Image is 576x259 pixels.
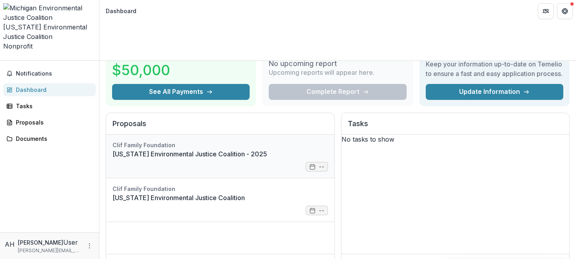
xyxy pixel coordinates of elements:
div: Dashboard [16,86,89,94]
div: Documents [16,134,89,143]
button: Notifications [3,67,96,80]
p: No tasks to show [341,134,570,144]
p: Upcoming reports will appear here. [269,68,374,77]
img: Michigan Environmental Justice Coalition [3,3,96,22]
p: [PERSON_NAME][EMAIL_ADDRESS][DOMAIN_NAME] [18,247,81,254]
span: Notifications [16,70,93,77]
button: See All Payments [112,84,250,100]
span: Nonprofit [3,42,33,50]
div: Proposals [16,118,89,127]
nav: breadcrumb [103,5,140,17]
a: Tasks [3,99,96,113]
a: Dashboard [3,83,96,96]
button: Partners [538,3,554,19]
a: Documents [3,132,96,145]
h3: $50,000 [112,59,170,81]
button: Get Help [557,3,573,19]
h2: Tasks [348,119,563,134]
a: Update Information [426,84,563,100]
a: Proposals [3,116,96,129]
div: Anne Marie Hertl [5,240,15,249]
div: [US_STATE] Environmental Justice Coalition [3,22,96,41]
a: [US_STATE] Environmental Justice Coalition [112,193,328,203]
h3: No upcoming report [269,59,337,68]
div: Tasks [16,102,89,110]
h2: Proposals [112,119,328,134]
h3: Keep your information up-to-date on Temelio to ensure a fast and easy application process. [426,59,563,78]
div: Dashboard [106,7,136,15]
a: [US_STATE] Environmental Justice Coalition - 2025 [112,149,328,159]
button: More [85,241,94,251]
p: User [63,238,78,247]
p: [PERSON_NAME] [18,238,63,247]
